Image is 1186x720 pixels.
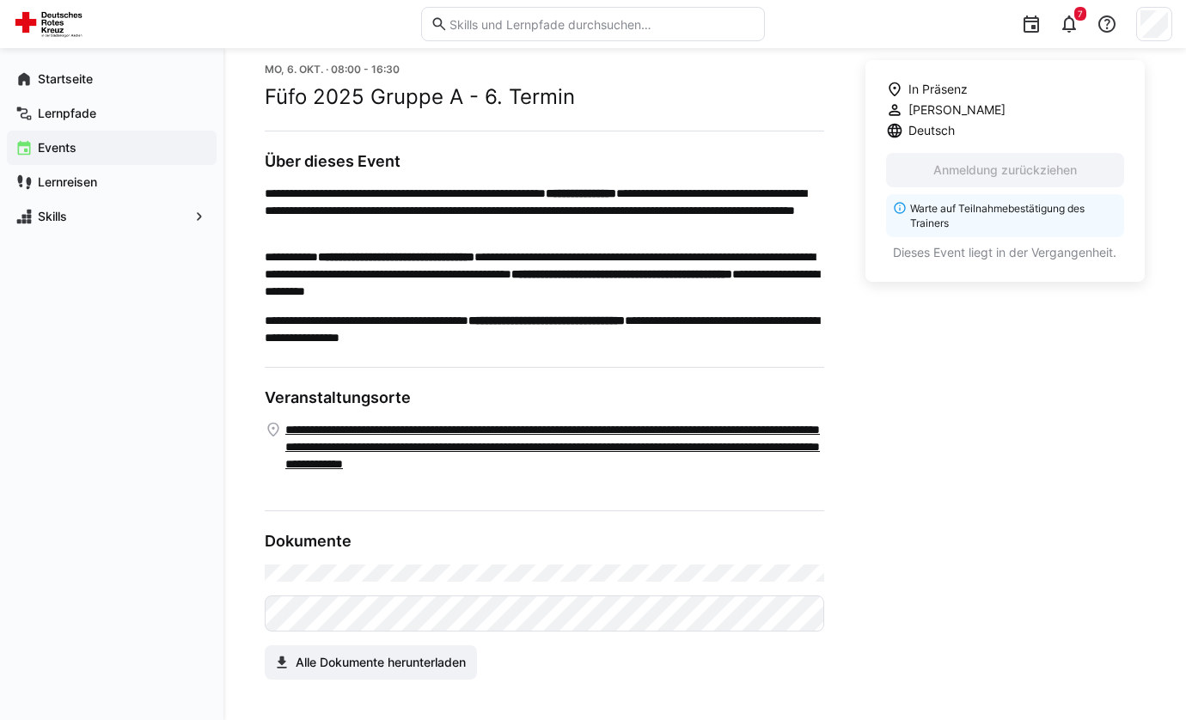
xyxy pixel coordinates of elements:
button: Alle Dokumente herunterladen [265,645,477,680]
h3: Dokumente [265,532,824,551]
span: Deutsch [908,122,955,139]
h3: Veranstaltungsorte [265,388,824,407]
span: Mo, 6. Okt. · 08:00 - 16:30 [265,63,400,76]
h2: Füfo 2025 Gruppe A - 6. Termin [265,84,824,110]
span: 7 [1078,9,1083,19]
p: Dieses Event liegt in der Vergangenheit. [886,244,1124,261]
span: Alle Dokumente herunterladen [293,654,468,671]
h3: Über dieses Event [265,152,824,171]
span: [PERSON_NAME] [908,101,1006,119]
input: Skills und Lernpfade durchsuchen… [448,16,755,32]
span: Anmeldung zurückziehen [931,162,1079,179]
span: In Präsenz [908,81,968,98]
p: Warte auf Teilnahmebestätigung des Trainers [910,201,1114,230]
button: Anmeldung zurückziehen [886,153,1124,187]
